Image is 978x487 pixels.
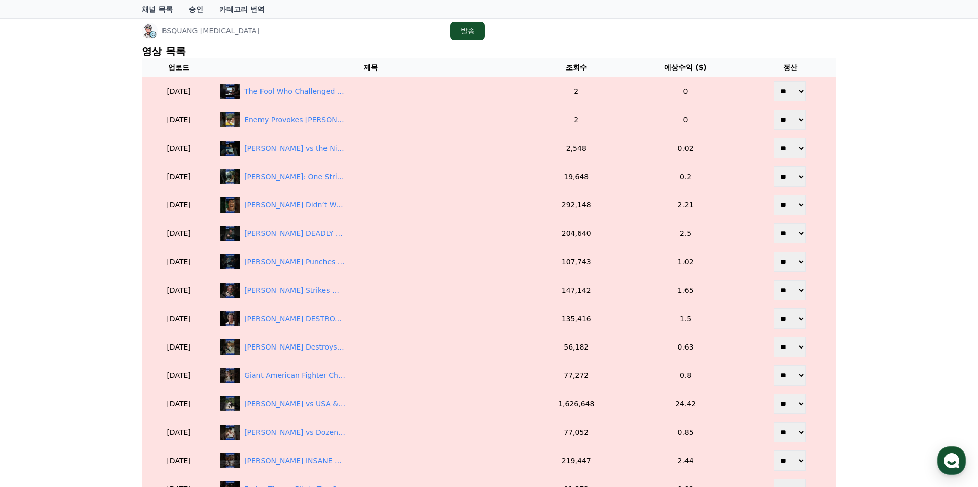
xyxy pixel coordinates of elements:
td: 0.63 [627,333,743,361]
div: Bruce Lee’s Punches That Make You Feel the Pain! [244,257,346,267]
td: 107,743 [525,248,627,276]
a: Enemy Provokes Bruce Lee and Faces an Unbelievable Ending! Enemy Provokes [PERSON_NAME] and Faces... [220,112,521,127]
td: 147,142 [525,276,627,304]
a: Bruce Lee’s DEADLY Neck Kick – One Strike Ends It All! [PERSON_NAME] DEADLY Neck Kick – One Strik... [220,226,521,241]
a: Giant American Fighter Challenges Bruce Lee… And Gets Destroyed! Giant American Fighter Challenge... [220,368,521,383]
td: 292,148 [525,191,627,219]
th: 업로드 [142,58,216,77]
a: Bruce Lee’s Punches That Make You Feel the Pain! [PERSON_NAME] Punches That Make You Feel the Pain! [220,254,521,269]
td: 2 [525,77,627,106]
span: 홈 [32,337,38,345]
div: Enemy Provokes Bruce Lee and Faces an Unbelievable Ending! [244,115,346,125]
td: 0 [627,106,743,134]
img: Giant American Fighter Challenges Bruce Lee… And Gets Destroyed! [220,368,240,383]
a: Bruce Lee: One Strike Ends the Drug Lord [PERSON_NAME]: One Strike Ends the Drug Lord [220,169,521,184]
th: 정산 [744,58,836,77]
a: 홈 [3,322,67,347]
button: 발송 [450,22,485,40]
img: Bruce Lee vs Dozens of Thugs – He Defeats Them All in Seconds! [220,425,240,440]
a: Bruce Lee Strikes Without Mercy – Every Fight Ends in Death! [PERSON_NAME] Strikes Without Mercy ... [220,283,521,298]
a: Bruce Lee Didn’t Want to Fight… But When He Did, Everyone Fell! [PERSON_NAME] Didn’t Want to Figh... [220,197,521,213]
img: The Fool Who Challenged Bruce Lee on a Ship – The Shocking Ending! [220,84,240,99]
td: 56,182 [525,333,627,361]
td: [DATE] [142,390,216,418]
td: [DATE] [142,446,216,475]
td: [DATE] [142,219,216,248]
th: 조회수 [525,58,627,77]
p: 영상 목록 [142,44,836,58]
td: [DATE] [142,333,216,361]
th: 예상수익 ($) [627,58,743,77]
td: 77,272 [525,361,627,390]
td: 19,648 [525,162,627,191]
td: 0.8 [627,361,743,390]
span: 설정 [157,337,169,345]
div: Bruce Lee Didn’t Want to Fight… But When He Did, Everyone Fell! [244,200,346,211]
td: 1.02 [627,248,743,276]
img: Bruce Lee Destroys an Entire Dojo ALONE – Unbelievable Fight [220,339,240,355]
a: 대화 [67,322,131,347]
td: 0.85 [627,418,743,446]
img: Bruce Lee’s DEADLY Neck Kick – One Strike Ends It All! [220,226,240,241]
a: Bruce Lee vs Dozens of Thugs – He Defeats Them All in Seconds! [PERSON_NAME] vs Dozens of Thugs –... [220,425,521,440]
img: Bruce Lee’s Punches That Make You Feel the Pain! [220,254,240,269]
td: 1,626,648 [525,390,627,418]
img: Bruce Lee vs USA & Japan Masters – One Man Destroys Them All! [220,396,240,411]
div: The Fool Who Challenged Bruce Lee on a Ship – The Shocking Ending! [244,86,346,97]
td: [DATE] [142,191,216,219]
div: Bruce Lee vs Dozens of Thugs – He Defeats Them All in Seconds! [244,427,346,438]
td: [DATE] [142,276,216,304]
td: [DATE] [142,361,216,390]
div: Bruce Lee Strikes Without Mercy – Every Fight Ends in Death! [244,285,346,296]
td: [DATE] [142,304,216,333]
td: [DATE] [142,162,216,191]
div: Bruce Lee: One Strike Ends the Drug Lord [244,171,346,182]
td: [DATE] [142,418,216,446]
th: 제목 [216,58,525,77]
td: 2.21 [627,191,743,219]
td: [DATE] [142,248,216,276]
img: Bruce Lee DESTROYS His Enemy in SECONDS! [220,311,240,326]
img: Bruce Lee Strikes Without Mercy – Every Fight Ends in Death! [220,283,240,298]
p: BSQUANG [MEDICAL_DATA] [162,26,259,36]
td: 219,447 [525,446,627,475]
div: Bruce Lee vs the Night of Villains | One Man Against a Dozen! [244,143,346,154]
td: 204,640 [525,219,627,248]
div: Bruce Lee vs USA & Japan Masters – One Man Destroys Them All! [244,399,346,409]
a: The Fool Who Challenged Bruce Lee on a Ship – The Shocking Ending! The Fool Who Challenged [PERSO... [220,84,521,99]
img: Bruce Lee Didn’t Want to Fight… But When He Did, Everyone Fell! [220,197,240,213]
td: 2 [525,106,627,134]
div: Giant American Fighter Challenges Bruce Lee… And Gets Destroyed! [244,370,346,381]
td: 135,416 [525,304,627,333]
td: 0.02 [627,134,743,162]
td: 0.2 [627,162,743,191]
img: Bruce Lee’s INSANE Nunchaku Skills That Shocked the World! [220,453,240,468]
td: 2.44 [627,446,743,475]
a: Bruce Lee DESTROYS His Enemy in SECONDS! [PERSON_NAME] DESTROYS His Enemy in SECONDS! [220,311,521,326]
td: 2.5 [627,219,743,248]
div: Bruce Lee DESTROYS His Enemy in SECONDS! [244,314,346,324]
a: Bruce Lee’s INSANE Nunchaku Skills That Shocked the World! [PERSON_NAME] INSANE Nunchaku Skills T... [220,453,521,468]
td: [DATE] [142,134,216,162]
td: [DATE] [142,77,216,106]
a: 설정 [131,322,195,347]
a: Bruce Lee vs the Night of Villains | One Man Against a Dozen! [PERSON_NAME] vs the Night of Villa... [220,141,521,156]
img: Enemy Provokes Bruce Lee and Faces an Unbelievable Ending! [220,112,240,127]
div: Bruce Lee Destroys an Entire Dojo ALONE – Unbelievable Fight [244,342,346,353]
td: 1.5 [627,304,743,333]
td: 0 [627,77,743,106]
img: BSQUANG ICU [142,23,158,39]
td: 77,052 [525,418,627,446]
span: 대화 [93,337,105,345]
img: Bruce Lee vs the Night of Villains | One Man Against a Dozen! [220,141,240,156]
a: Bruce Lee Destroys an Entire Dojo ALONE – Unbelievable Fight [PERSON_NAME] Destroys an Entire Doj... [220,339,521,355]
div: Bruce Lee’s INSANE Nunchaku Skills That Shocked the World! [244,456,346,466]
td: 24.42 [627,390,743,418]
img: Bruce Lee: One Strike Ends the Drug Lord [220,169,240,184]
td: [DATE] [142,106,216,134]
td: 2,548 [525,134,627,162]
a: Bruce Lee vs USA & Japan Masters – One Man Destroys Them All! [PERSON_NAME] vs USA & Japan Master... [220,396,521,411]
div: Bruce Lee’s DEADLY Neck Kick – One Strike Ends It All! [244,228,346,239]
td: 1.65 [627,276,743,304]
